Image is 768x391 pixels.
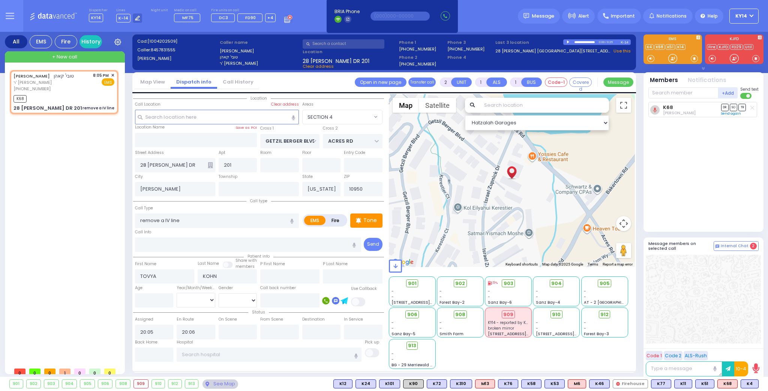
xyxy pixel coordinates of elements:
[536,331,607,337] span: [STREET_ADDRESS][PERSON_NAME]
[323,125,338,131] label: Cross 2
[260,316,283,322] label: From Scene
[333,379,352,388] div: BLS
[741,379,759,388] div: BLS
[135,229,151,235] label: Call Info
[584,288,586,294] span: -
[613,379,648,388] div: Firehouse
[248,309,269,315] span: Status
[391,300,462,305] span: [STREET_ADDRESS][PERSON_NAME]
[10,380,23,388] div: 901
[486,78,507,87] button: ALS
[116,8,142,13] label: Lines
[355,78,406,87] a: Open in new page
[271,101,299,107] label: Clear address
[666,44,675,50] a: K51
[721,243,748,249] span: Internal Chat
[365,339,379,345] label: Pick up
[740,87,759,92] span: Send text
[219,15,228,21] span: DC3
[302,110,382,124] span: SECTION 4
[450,379,472,388] div: BLS
[663,110,696,116] span: Isaac Herskovits
[408,342,416,349] span: 913
[89,8,108,13] label: Dispatcher
[379,379,400,388] div: BLS
[613,48,631,54] a: Use this
[584,325,586,331] span: -
[447,46,484,52] label: [PHONE_NUMBER]
[260,285,296,291] label: Call back number
[663,104,673,110] a: K68
[718,87,738,98] button: +Add
[325,216,346,225] label: Fire
[607,38,613,46] div: 0:25
[674,379,692,388] div: BLS
[648,241,714,251] h5: Message members on selected call
[611,13,635,19] span: Important
[488,281,498,286] div: 11%
[616,382,620,386] img: red-radio-icon.svg
[393,98,419,113] button: Show street map
[171,78,217,85] a: Dispatch info
[447,54,493,61] span: Phone 4
[730,104,737,111] span: SO
[600,280,610,287] span: 905
[427,379,447,388] div: BLS
[304,216,326,225] label: EMS
[391,351,394,357] span: -
[568,379,586,388] div: M6
[708,13,718,19] span: Help
[104,369,115,374] span: 0
[717,44,729,50] a: KJFD
[391,257,415,267] a: Open this area in Google Maps (opens a new window)
[408,78,436,87] button: Transfer call
[498,379,518,388] div: K76
[344,174,349,180] label: ZIP
[391,331,415,337] span: Sanz Bay-5
[135,316,153,322] label: Assigned
[303,63,334,69] span: Clear address
[235,125,257,130] label: Save as POI
[27,380,41,388] div: 902
[260,125,274,131] label: Cross 1
[174,8,202,13] label: Medic on call
[168,380,181,388] div: 912
[235,264,255,269] span: members
[488,320,531,325] span: KY14 - reported by K90
[302,316,325,322] label: Destination
[134,380,148,388] div: 909
[603,78,633,87] button: Message
[235,258,257,263] small: Share with
[219,174,237,180] label: Township
[245,15,256,21] span: FD90
[715,245,719,248] img: comment-alt.png
[589,379,610,388] div: BLS
[89,369,100,374] span: 0
[185,380,198,388] div: 913
[568,379,586,388] div: ALS KJ
[13,104,82,112] div: 28 [PERSON_NAME] DR 201
[219,150,225,156] label: Apt
[391,294,394,300] span: -
[717,379,738,388] div: K68
[208,162,213,168] span: Other building occupants
[302,101,313,107] label: Areas
[177,285,215,291] div: Year/Month/Week/Day
[521,78,542,87] button: BUS
[664,351,682,360] button: Code 2
[220,39,300,46] label: Caller name
[55,35,77,48] div: Fire
[521,379,541,388] div: BLS
[79,35,102,48] a: History
[220,60,300,67] label: ר' [PERSON_NAME]
[536,325,538,331] span: -
[657,13,687,19] span: Notifications
[355,379,376,388] div: BLS
[451,78,472,87] button: UNIT
[137,47,217,53] label: Caller:
[408,280,417,287] span: 901
[14,369,25,374] span: 0
[5,35,27,48] div: All
[379,379,400,388] div: K101
[355,379,376,388] div: K24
